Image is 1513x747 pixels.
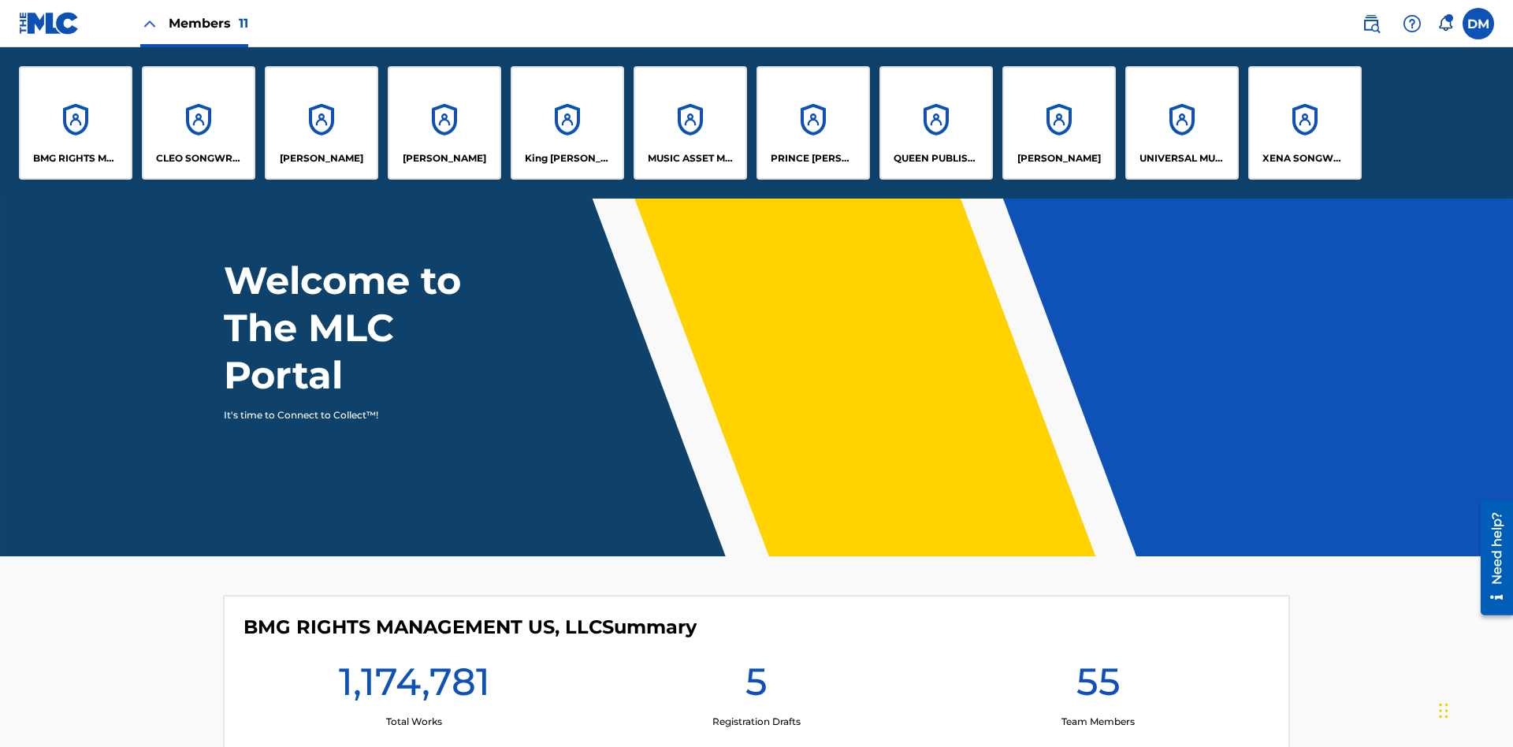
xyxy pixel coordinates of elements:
a: AccountsBMG RIGHTS MANAGEMENT US, LLC [19,66,132,180]
h1: 5 [745,658,768,715]
a: AccountsQUEEN PUBLISHA [879,66,993,180]
img: MLC Logo [19,12,80,35]
h1: 1,174,781 [339,658,490,715]
a: AccountsKing [PERSON_NAME] [511,66,624,180]
iframe: Resource Center [1469,494,1513,623]
h4: BMG RIGHTS MANAGEMENT US, LLC [243,615,697,639]
p: QUEEN PUBLISHA [894,151,980,165]
div: Drag [1439,687,1448,734]
a: Accounts[PERSON_NAME] [388,66,501,180]
h1: Welcome to The MLC Portal [224,257,519,399]
p: Registration Drafts [712,715,801,729]
div: User Menu [1463,8,1494,39]
p: MUSIC ASSET MANAGEMENT (MAM) [648,151,734,165]
img: Close [140,14,159,33]
a: AccountsXENA SONGWRITER [1248,66,1362,180]
a: Accounts[PERSON_NAME] [265,66,378,180]
p: It's time to Connect to Collect™! [224,408,497,422]
span: Members [169,14,248,32]
h1: 55 [1076,658,1121,715]
img: search [1362,14,1381,33]
p: CLEO SONGWRITER [156,151,242,165]
a: AccountsUNIVERSAL MUSIC PUB GROUP [1125,66,1239,180]
a: AccountsCLEO SONGWRITER [142,66,255,180]
a: AccountsPRINCE [PERSON_NAME] [756,66,870,180]
p: Total Works [386,715,442,729]
p: RONALD MCTESTERSON [1017,151,1101,165]
div: Help [1396,8,1428,39]
p: Team Members [1061,715,1135,729]
span: 11 [239,16,248,31]
p: King McTesterson [525,151,611,165]
p: BMG RIGHTS MANAGEMENT US, LLC [33,151,119,165]
img: help [1403,14,1422,33]
p: XENA SONGWRITER [1262,151,1348,165]
p: EYAMA MCSINGER [403,151,486,165]
a: Accounts[PERSON_NAME] [1002,66,1116,180]
a: AccountsMUSIC ASSET MANAGEMENT (MAM) [634,66,747,180]
p: ELVIS COSTELLO [280,151,363,165]
a: Public Search [1355,8,1387,39]
div: Notifications [1437,16,1453,32]
p: UNIVERSAL MUSIC PUB GROUP [1139,151,1225,165]
p: PRINCE MCTESTERSON [771,151,857,165]
iframe: Chat Widget [1434,671,1513,747]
